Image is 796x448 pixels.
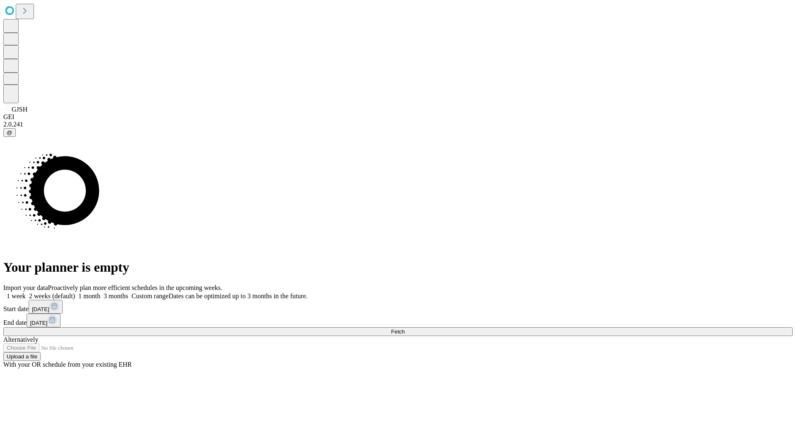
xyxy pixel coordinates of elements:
div: GEI [3,113,793,121]
span: Fetch [391,329,405,335]
span: @ [7,129,12,136]
span: 3 months [104,292,128,299]
span: GJSH [12,106,27,113]
span: 1 week [7,292,26,299]
button: Upload a file [3,352,41,361]
div: 2.0.241 [3,121,793,128]
span: With your OR schedule from your existing EHR [3,361,132,368]
span: Custom range [131,292,168,299]
span: Alternatively [3,336,38,343]
div: Start date [3,300,793,314]
div: End date [3,314,793,327]
span: [DATE] [30,320,47,326]
span: Dates can be optimized up to 3 months in the future. [169,292,308,299]
button: [DATE] [27,314,61,327]
span: [DATE] [32,306,49,312]
button: Fetch [3,327,793,336]
span: 2 weeks (default) [29,292,75,299]
span: Import your data [3,284,48,291]
span: 1 month [78,292,100,299]
button: @ [3,128,16,137]
button: [DATE] [29,300,63,314]
span: Proactively plan more efficient schedules in the upcoming weeks. [48,284,222,291]
h1: Your planner is empty [3,260,793,275]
